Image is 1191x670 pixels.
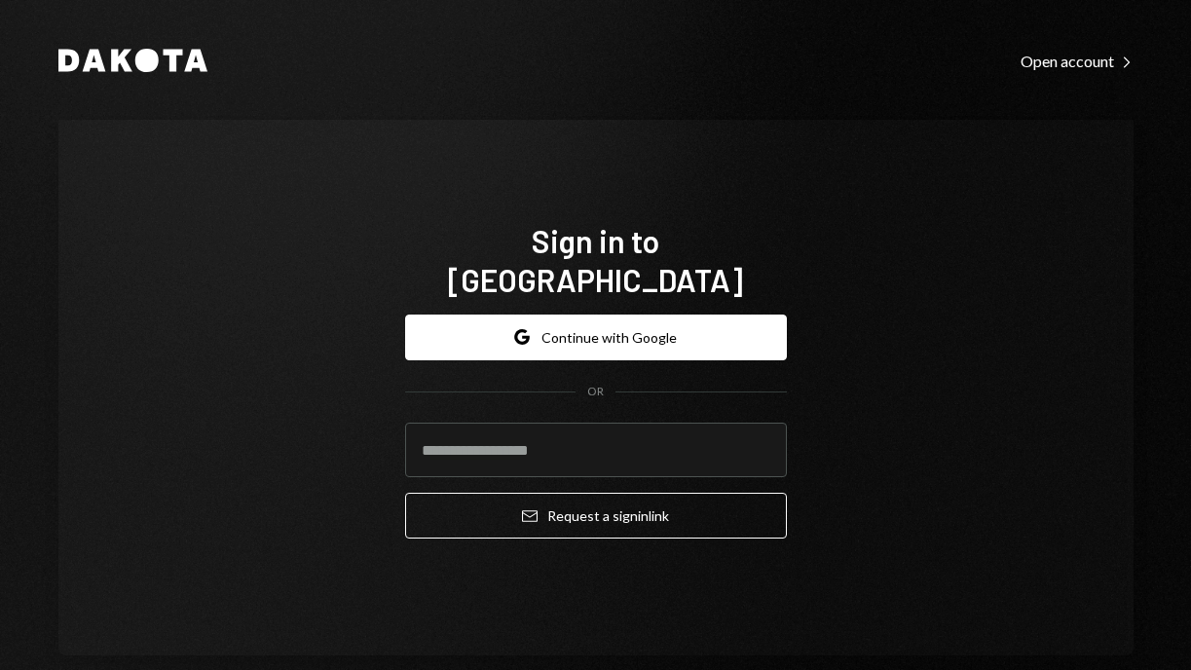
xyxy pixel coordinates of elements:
button: Request a signinlink [405,493,787,539]
div: Open account [1021,52,1134,71]
div: OR [587,384,604,400]
button: Continue with Google [405,315,787,360]
a: Open account [1021,50,1134,71]
h1: Sign in to [GEOGRAPHIC_DATA] [405,221,787,299]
